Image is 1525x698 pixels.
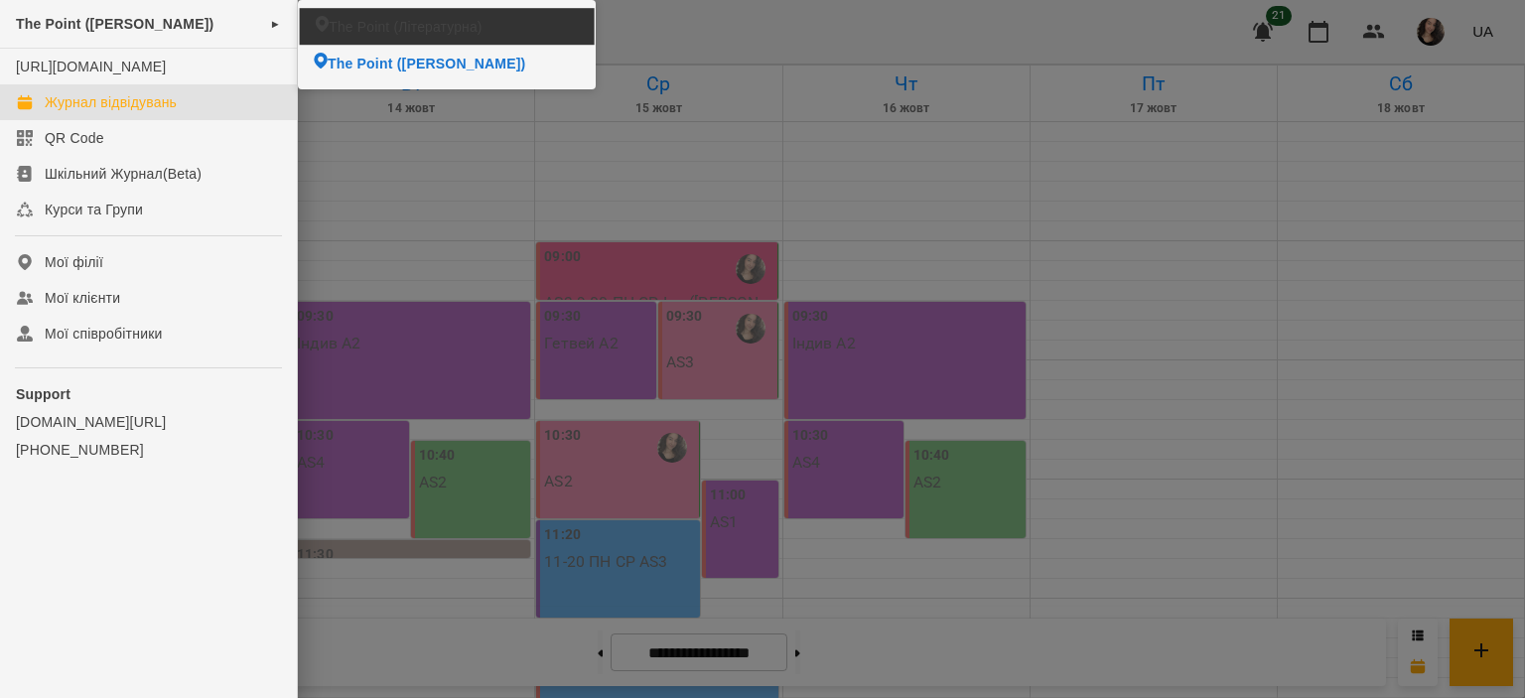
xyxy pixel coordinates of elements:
[45,128,104,148] div: QR Code
[45,200,143,219] div: Курси та Групи
[45,92,177,112] div: Журнал відвідувань
[270,16,281,32] span: ►
[45,252,103,272] div: Мої філії
[329,17,482,37] span: The Point (Літературна)
[45,164,202,184] div: Шкільний Журнал(Beta)
[16,16,213,32] span: The Point ([PERSON_NAME])
[16,440,281,460] a: [PHONE_NUMBER]
[328,54,525,73] span: The Point ([PERSON_NAME])
[45,288,120,308] div: Мої клієнти
[16,384,281,404] p: Support
[16,59,166,74] a: [URL][DOMAIN_NAME]
[45,324,163,344] div: Мої співробітники
[16,412,281,432] a: [DOMAIN_NAME][URL]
